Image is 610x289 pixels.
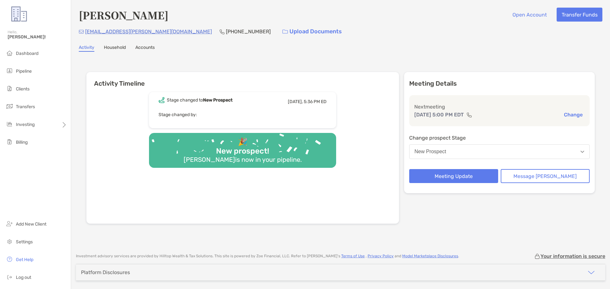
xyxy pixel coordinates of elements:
[79,30,84,34] img: Email Icon
[16,239,33,245] span: Settings
[79,8,168,22] h4: [PERSON_NAME]
[341,254,365,258] a: Terms of Use
[580,151,584,153] img: Open dropdown arrow
[6,220,13,227] img: add_new_client icon
[16,122,35,127] span: Investing
[501,169,590,183] button: Message [PERSON_NAME]
[6,120,13,128] img: investing icon
[16,257,33,262] span: Get Help
[213,147,272,156] div: New prospect!
[16,69,32,74] span: Pipeline
[409,169,498,183] button: Meeting Update
[16,221,46,227] span: Add New Client
[76,254,459,259] p: Investment advisory services are provided by Hilltop Wealth & Tax Solutions . This site is powere...
[6,67,13,75] img: pipeline icon
[409,144,590,159] button: New Prospect
[81,269,130,275] div: Platform Disclosures
[415,149,446,154] div: New Prospect
[149,133,336,162] img: Confetti
[288,99,303,104] span: [DATE],
[304,99,327,104] span: 5:36 PM ED
[6,273,13,281] img: logout icon
[226,28,271,36] p: [PHONE_NUMBER]
[466,112,472,117] img: communication type
[167,97,233,103] div: Stage changed to
[203,97,233,103] b: New Prospect
[6,49,13,57] img: dashboard icon
[79,45,94,52] a: Activity
[414,103,585,111] p: Next meeting
[6,238,13,245] img: settings icon
[16,104,35,109] span: Transfers
[507,8,552,22] button: Open Account
[282,30,288,34] img: button icon
[6,138,13,146] img: billing icon
[8,34,67,40] span: [PERSON_NAME]!
[6,85,13,92] img: clients icon
[414,111,464,119] p: [DATE] 5:00 PM EDT
[159,111,327,119] p: Stage changed by:
[278,25,346,38] a: Upload Documents
[86,72,399,87] h6: Activity Timeline
[159,97,165,103] img: Event icon
[6,255,13,263] img: get-help icon
[8,3,30,25] img: Zoe Logo
[587,269,595,276] img: icon arrow
[6,102,13,110] img: transfers icon
[409,80,590,88] p: Meeting Details
[16,140,28,145] span: Billing
[16,51,38,56] span: Dashboard
[409,134,590,142] p: Change prospect Stage
[220,29,225,34] img: Phone Icon
[85,28,212,36] p: [EMAIL_ADDRESS][PERSON_NAME][DOMAIN_NAME]
[235,137,250,147] div: 🎉
[16,86,30,92] span: Clients
[368,254,394,258] a: Privacy Policy
[557,8,602,22] button: Transfer Funds
[181,156,304,163] div: [PERSON_NAME] is now in your pipeline.
[402,254,458,258] a: Model Marketplace Disclosures
[562,111,585,118] button: Change
[16,275,31,280] span: Log out
[135,45,155,52] a: Accounts
[540,253,605,259] p: Your information is secure
[104,45,126,52] a: Household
